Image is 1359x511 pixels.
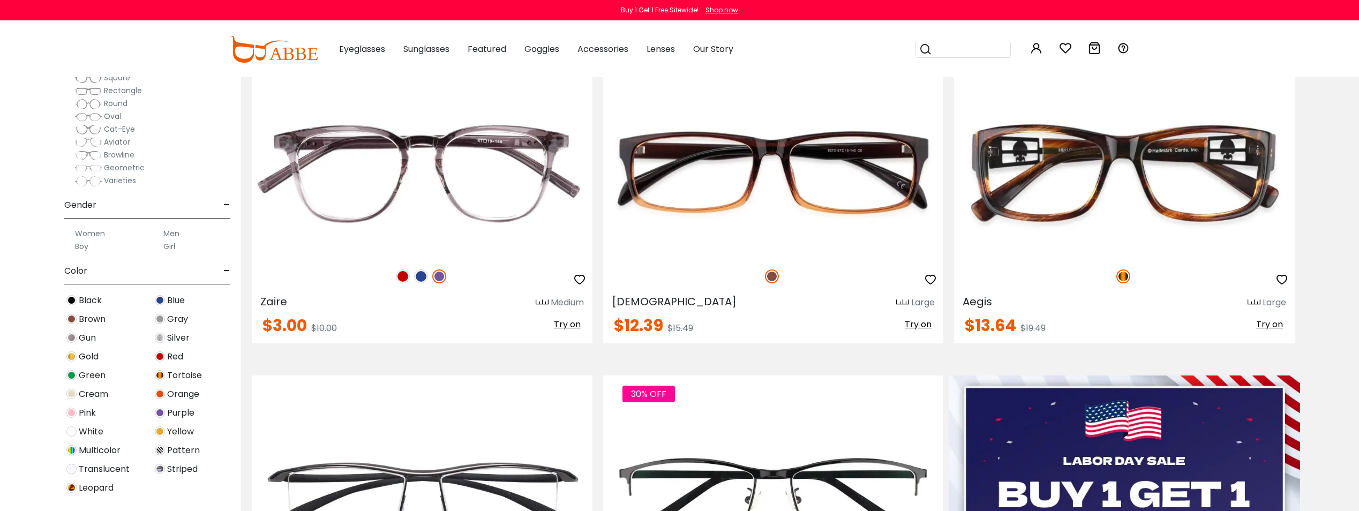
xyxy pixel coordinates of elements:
[1248,299,1260,307] img: size ruler
[66,426,77,437] img: White
[75,99,102,109] img: Round.png
[432,269,446,283] img: Purple
[896,299,909,307] img: size ruler
[1020,322,1046,334] span: $19.49
[705,5,738,15] div: Shop now
[612,294,737,309] span: [DEMOGRAPHIC_DATA]
[554,318,581,330] span: Try on
[403,43,449,55] span: Sunglasses
[1253,318,1286,332] button: Try on
[954,87,1295,258] img: Tortoise Aegis - TR ,Universal Bridge Fit
[155,426,165,437] img: Yellow
[163,227,179,240] label: Men
[75,86,102,96] img: Rectangle.png
[75,163,102,174] img: Geometric.png
[536,299,549,307] img: size ruler
[64,192,96,218] span: Gender
[963,294,992,309] span: Aegis
[551,296,584,309] div: Medium
[79,407,96,419] span: Pink
[155,464,165,474] img: Striped
[167,332,190,344] span: Silver
[260,294,287,309] span: Zaire
[765,269,779,283] img: Brown
[79,369,106,382] span: Green
[223,192,230,218] span: -
[75,137,102,148] img: Aviator.png
[104,98,127,109] span: Round
[79,444,121,457] span: Multicolor
[905,318,932,330] span: Try on
[75,227,105,240] label: Women
[902,318,935,332] button: Try on
[1256,318,1283,330] span: Try on
[79,332,96,344] span: Gun
[667,322,693,334] span: $15.49
[163,240,175,253] label: Girl
[414,269,428,283] img: Blue
[167,444,200,457] span: Pattern
[66,408,77,418] img: Pink
[167,407,194,419] span: Purple
[66,333,77,343] img: Gun
[104,149,134,160] span: Browline
[75,124,102,135] img: Cat-Eye.png
[66,483,77,493] img: Leopard
[75,240,88,253] label: Boy
[230,36,318,63] img: abbeglasses.com
[104,175,136,186] span: Varieties
[621,5,699,15] div: Buy 1 Get 1 Free Sitewide!
[66,445,77,455] img: Multicolor
[167,350,183,363] span: Red
[311,322,337,334] span: $10.00
[79,388,108,401] span: Cream
[911,296,935,309] div: Large
[155,445,165,455] img: Pattern
[66,314,77,324] img: Brown
[75,73,102,84] img: Square.png
[167,294,185,307] span: Blue
[700,5,738,14] a: Shop now
[223,258,230,284] span: -
[104,72,130,83] span: Square
[79,294,102,307] span: Black
[614,314,663,337] span: $12.39
[167,388,199,401] span: Orange
[75,111,102,122] img: Oval.png
[468,43,506,55] span: Featured
[155,408,165,418] img: Purple
[79,350,99,363] span: Gold
[1116,269,1130,283] img: Tortoise
[75,176,102,187] img: Varieties.png
[155,295,165,305] img: Blue
[66,370,77,380] img: Green
[79,463,130,476] span: Translucent
[79,313,106,326] span: Brown
[262,314,307,337] span: $3.00
[155,333,165,343] img: Silver
[64,258,87,284] span: Color
[577,43,628,55] span: Accessories
[79,425,103,438] span: White
[104,124,135,134] span: Cat-Eye
[693,43,733,55] span: Our Story
[104,111,121,122] span: Oval
[524,43,559,55] span: Goggles
[66,295,77,305] img: Black
[155,389,165,399] img: Orange
[167,425,194,438] span: Yellow
[75,150,102,161] img: Browline.png
[1263,296,1286,309] div: Large
[66,389,77,399] img: Cream
[104,85,142,96] span: Rectangle
[603,87,944,258] img: Brown Isaiah - TR ,Universal Bridge Fit
[155,351,165,362] img: Red
[104,162,145,173] span: Geometric
[252,87,592,258] img: Purple Zaire - TR ,Universal Bridge Fit
[104,137,130,147] span: Aviator
[647,43,675,55] span: Lenses
[396,269,410,283] img: Red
